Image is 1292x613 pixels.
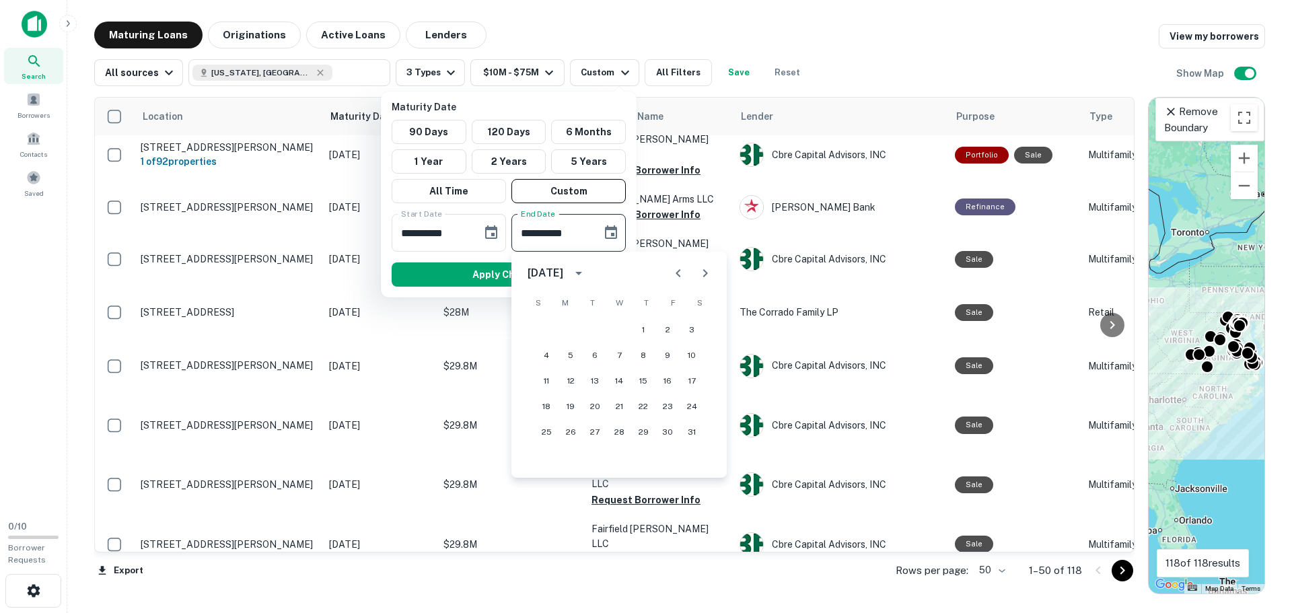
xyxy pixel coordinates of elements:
[665,260,692,287] button: Previous month
[598,219,624,246] button: Choose date, selected date is Sep 6, 2025
[680,420,704,444] button: 31
[655,394,680,419] button: 23
[607,369,631,393] button: 14
[583,343,607,367] button: 6
[392,120,466,144] button: 90 Days
[607,343,631,367] button: 7
[559,420,583,444] button: 26
[392,100,631,114] p: Maturity Date
[583,394,607,419] button: 20
[655,420,680,444] button: 30
[680,318,704,342] button: 3
[392,179,506,203] button: All Time
[559,343,583,367] button: 5
[567,262,590,285] button: calendar view is open, switch to year view
[655,343,680,367] button: 9
[631,343,655,367] button: 8
[607,289,631,316] span: Wednesday
[551,120,626,144] button: 6 Months
[559,394,583,419] button: 19
[661,289,685,316] span: Friday
[559,369,583,393] button: 12
[583,420,607,444] button: 27
[607,420,631,444] button: 28
[534,369,559,393] button: 11
[478,219,505,246] button: Choose date, selected date is Nov 1, 2025
[472,120,546,144] button: 120 Days
[631,318,655,342] button: 1
[634,289,658,316] span: Thursday
[521,208,555,219] label: End Date
[607,394,631,419] button: 21
[526,289,550,316] span: Sunday
[534,420,559,444] button: 25
[688,289,712,316] span: Saturday
[631,394,655,419] button: 22
[553,289,577,316] span: Monday
[1225,505,1292,570] iframe: Chat Widget
[534,343,559,367] button: 4
[401,208,442,219] label: Start Date
[528,265,563,281] div: [DATE]
[680,394,704,419] button: 24
[472,149,546,174] button: 2 Years
[680,343,704,367] button: 10
[692,260,719,287] button: Next month
[551,149,626,174] button: 5 Years
[655,318,680,342] button: 2
[680,369,704,393] button: 17
[631,369,655,393] button: 15
[655,369,680,393] button: 16
[631,420,655,444] button: 29
[392,149,466,174] button: 1 Year
[511,179,626,203] button: Custom
[583,369,607,393] button: 13
[534,394,559,419] button: 18
[392,262,626,287] button: Apply Changes
[580,289,604,316] span: Tuesday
